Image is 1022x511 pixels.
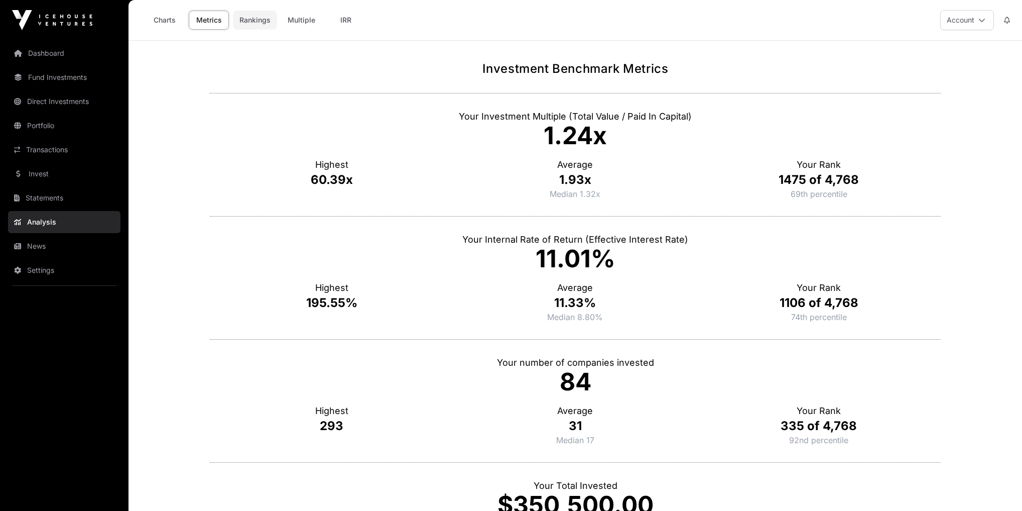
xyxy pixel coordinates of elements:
a: Settings [8,259,120,281]
p: Median 8.80% [453,311,697,323]
p: Percentage of investors below this ranking. [789,434,848,446]
p: Highest [210,281,453,295]
p: Your Internal Rate of Return (Effective Interest Rate) [210,233,941,247]
p: 335 of 4,768 [697,418,941,434]
p: 195.55% [210,295,453,311]
p: Your Rank [697,281,941,295]
p: Median 17 [453,434,697,446]
img: Icehouse Ventures Logo [12,10,92,30]
p: 1475 of 4,768 [697,172,941,188]
a: Metrics [189,11,229,30]
p: 11.33% [453,295,697,311]
p: 1106 of 4,768 [697,295,941,311]
p: 60.39x [210,172,453,188]
a: Analysis [8,211,120,233]
p: Average [453,281,697,295]
p: Percentage of investors below this ranking. [791,188,847,200]
p: Average [453,404,697,418]
p: 1.24x [210,124,941,148]
p: 84 [210,370,941,394]
p: Your Investment Multiple (Total Value / Paid In Capital) [210,110,941,124]
p: Average [453,158,697,172]
a: Transactions [8,139,120,161]
a: Multiple [281,11,322,30]
a: News [8,235,120,257]
a: IRR [326,11,366,30]
a: Invest [8,163,120,185]
a: Charts [145,11,185,30]
h1: Investment Benchmark Metrics [210,61,941,77]
p: Your number of companies invested [210,356,941,370]
p: 293 [210,418,453,434]
iframe: Chat Widget [972,463,1022,511]
a: Dashboard [8,42,120,64]
button: Account [940,10,994,30]
p: Your Rank [697,404,941,418]
p: 31 [453,418,697,434]
p: Highest [210,158,453,172]
a: Rankings [233,11,277,30]
p: Your Rank [697,158,941,172]
p: Highest [210,404,453,418]
a: Fund Investments [8,66,120,88]
a: Portfolio [8,115,120,137]
a: Direct Investments [8,90,120,113]
p: 1.93x [453,172,697,188]
p: Median 1.32x [453,188,697,200]
p: Percentage of investors below this ranking. [791,311,847,323]
p: 11.01% [210,247,941,271]
p: Your Total Invested [210,479,941,493]
a: Statements [8,187,120,209]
